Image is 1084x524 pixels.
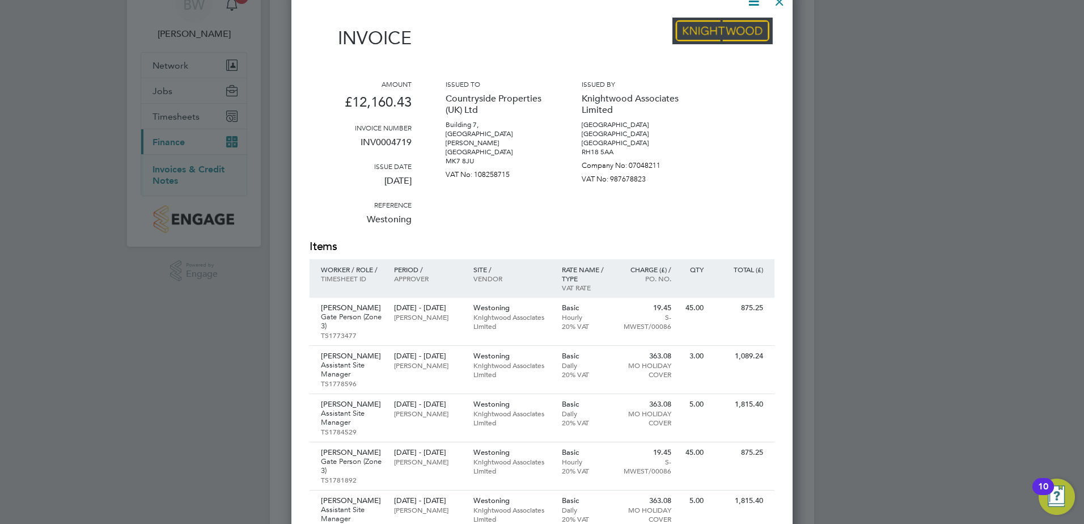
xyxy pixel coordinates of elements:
p: [PERSON_NAME] [394,505,461,514]
p: £12,160.43 [310,88,412,123]
p: [PERSON_NAME] [321,352,383,361]
p: 20% VAT [562,370,611,379]
h1: Invoice [310,27,412,49]
p: [DATE] [310,171,412,200]
p: MO HOLIDAY COVER [622,361,671,379]
p: [PERSON_NAME] [394,312,461,322]
p: Period / [394,265,461,274]
h3: Issued to [446,79,548,88]
p: [DATE] - [DATE] [394,352,461,361]
p: Daily [562,505,611,514]
p: 19.45 [622,303,671,312]
p: Knightwood Associates Limited [473,312,551,331]
h3: Issue date [310,162,412,171]
p: 20% VAT [562,514,611,523]
p: Basic [562,303,611,312]
p: 1,815.40 [715,400,763,409]
p: [GEOGRAPHIC_DATA] [446,129,548,138]
p: Worker / Role / [321,265,383,274]
p: Hourly [562,457,611,466]
p: Westoning [310,209,412,239]
p: Basic [562,352,611,361]
p: [GEOGRAPHIC_DATA] [582,138,684,147]
h3: Issued by [582,79,684,88]
p: Assistant Site Manager [321,409,383,427]
p: [DATE] - [DATE] [394,303,461,312]
p: 3.00 [683,352,704,361]
p: 45.00 [683,448,704,457]
p: [PERSON_NAME] [321,303,383,312]
p: Knightwood Associates Limited [582,88,684,120]
p: Westoning [473,400,551,409]
p: 45.00 [683,303,704,312]
p: 5.00 [683,400,704,409]
h3: Amount [310,79,412,88]
p: [PERSON_NAME] [321,448,383,457]
p: MK7 8JU [446,157,548,166]
p: [PERSON_NAME][GEOGRAPHIC_DATA] [446,138,548,157]
p: Gate Person (Zone 3) [321,312,383,331]
p: Total (£) [715,265,763,274]
p: Basic [562,448,611,457]
p: 363.08 [622,496,671,505]
p: TS1784529 [321,427,383,436]
p: Po. No. [622,274,671,283]
p: Hourly [562,312,611,322]
p: 5.00 [683,496,704,505]
p: Charge (£) / [622,265,671,274]
p: Knightwood Associates Limited [473,361,551,379]
p: 875.25 [715,303,763,312]
p: Basic [562,496,611,505]
p: VAT rate [562,283,611,292]
p: TS1778596 [321,379,383,388]
p: Assistant Site Manager [321,361,383,379]
p: [PERSON_NAME] [394,457,461,466]
p: Westoning [473,352,551,361]
p: MO HOLIDAY COVER [622,505,671,523]
p: Countryside Properties (UK) Ltd [446,88,548,120]
p: S-MWEST/00086 [622,457,671,475]
p: [DATE] - [DATE] [394,400,461,409]
p: Daily [562,409,611,418]
p: [PERSON_NAME] [394,409,461,418]
p: 1,815.40 [715,496,763,505]
p: INV0004719 [310,132,412,162]
p: TS1773477 [321,331,383,340]
p: Knightwood Associates Limited [473,409,551,427]
p: 363.08 [622,400,671,409]
p: Westoning [473,448,551,457]
p: Gate Person (Zone 3) [321,457,383,475]
p: TS1781892 [321,475,383,484]
p: RH18 5AA [582,147,684,157]
p: [DATE] - [DATE] [394,448,461,457]
h2: Items [310,239,774,255]
p: Knightwood Associates Limited [473,457,551,475]
img: knightwood-logo-remittance.png [672,18,774,44]
p: [PERSON_NAME] [394,361,461,370]
p: Westoning [473,496,551,505]
p: Assistant Site Manager [321,505,383,523]
p: S-MWEST/00086 [622,312,671,331]
p: [PERSON_NAME] [321,496,383,505]
p: VAT No: 987678823 [582,170,684,184]
p: 875.25 [715,448,763,457]
p: Approver [394,274,461,283]
p: [GEOGRAPHIC_DATA] [582,129,684,138]
p: MO HOLIDAY COVER [622,409,671,427]
p: 1,089.24 [715,352,763,361]
p: [GEOGRAPHIC_DATA] [582,120,684,129]
p: [DATE] - [DATE] [394,496,461,505]
p: Rate name / type [562,265,611,283]
p: Company No: 07048211 [582,157,684,170]
p: 20% VAT [562,418,611,427]
p: 20% VAT [562,466,611,475]
p: Westoning [473,303,551,312]
p: Vendor [473,274,551,283]
p: Knightwood Associates Limited [473,505,551,523]
p: 363.08 [622,352,671,361]
p: 20% VAT [562,322,611,331]
div: 10 [1038,487,1048,501]
p: Basic [562,400,611,409]
h3: Invoice number [310,123,412,132]
h3: Reference [310,200,412,209]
